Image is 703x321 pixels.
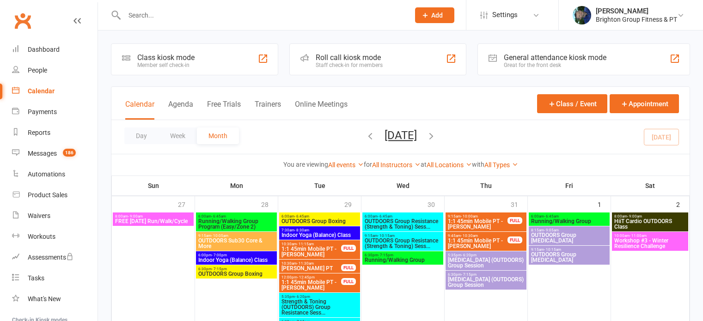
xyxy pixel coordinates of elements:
span: OUTDOORS Group Resistance (Strength & Toning) Sess... [364,218,441,230]
a: People [12,60,98,81]
div: Staff check-in for members [316,62,383,68]
div: Waivers [28,212,50,219]
div: Brighton Group Fitness & PT [596,15,677,24]
span: 8:00am [614,214,687,218]
span: - 10:15am [378,234,395,238]
a: Waivers [12,206,98,226]
span: - 9:00am [128,214,143,218]
span: - 10:30am [461,234,478,238]
span: OUTDOORS Group [MEDICAL_DATA] [531,252,608,263]
span: Workshop #3 - Winter Resilience Challenge [614,238,687,249]
img: thumb_image1560898922.png [573,6,591,24]
a: Dashboard [12,39,98,60]
span: 9:15am [364,234,441,238]
div: FULL [341,278,356,285]
span: 9:45am [447,234,508,238]
span: 1:1 45min Mobile PT - [PERSON_NAME] [281,246,342,257]
span: - 7:15pm [461,273,477,277]
span: 1:1 45min Mobile PT - [PERSON_NAME] [447,218,508,230]
span: - 10:00am [461,214,478,218]
div: 30 [428,196,444,212]
strong: at [421,161,427,168]
span: 6:30pm [447,273,525,277]
div: What's New [28,295,61,303]
div: Class kiosk mode [137,53,195,62]
div: Tasks [28,274,44,282]
a: All Locations [427,161,472,169]
button: Day [124,127,159,144]
span: 10:30am [281,261,342,266]
span: 6:00am [364,214,441,218]
span: 1:1 45min Mobile PT - [PERSON_NAME] [281,279,342,291]
span: 9:15am [198,234,275,238]
span: - 10:05am [211,234,228,238]
div: 31 [511,196,527,212]
span: 6:00am [531,214,608,218]
span: 6:00am [198,214,275,218]
div: FULL [341,264,356,271]
div: Reports [28,129,50,136]
div: FULL [507,236,522,243]
span: Running/Walking Group [531,218,608,224]
span: - 7:15pm [212,267,227,271]
strong: for [364,161,372,168]
a: All Types [484,161,518,169]
span: Running/Walking Group Program (Easy/Zone 2) [198,218,275,230]
span: - 11:15am [297,242,314,246]
div: 27 [178,196,195,212]
div: Member self check-in [137,62,195,68]
span: - 12:45pm [297,275,315,279]
span: Settings [492,5,518,25]
span: OUTDOORS Group Boxing [198,271,275,277]
span: FREE [DATE] Run/Walk/Cycle [115,218,192,224]
span: Indoor Yoga (Balance) Class [281,232,358,238]
div: Dashboard [28,46,60,53]
div: Product Sales [28,191,67,199]
span: 6:00am [281,214,358,218]
span: [MEDICAL_DATA] (OUTDOORS) Group Session [447,277,525,288]
span: 6:30pm [364,253,441,257]
div: Messages [28,150,57,157]
span: - 7:00pm [212,253,227,257]
th: Thu [445,176,528,195]
a: Assessments [12,247,98,268]
button: Agenda [168,100,193,120]
span: 5:35pm [281,295,358,299]
a: Product Sales [12,185,98,206]
span: 7:30am [281,228,358,232]
th: Mon [195,176,278,195]
span: 12:00pm [281,275,342,279]
div: 1 [598,196,611,212]
a: Tasks [12,268,98,289]
span: - 6:45am [378,214,392,218]
button: Add [415,7,454,23]
span: - 9:00am [627,214,642,218]
span: - 8:30am [294,228,309,232]
span: 10:30am [281,242,342,246]
span: - 9:05am [544,228,559,232]
span: Running/Walking Group [364,257,441,263]
button: Week [159,127,197,144]
a: What's New [12,289,98,309]
span: 9:15am [447,214,508,218]
a: Messages 186 [12,143,98,164]
a: Payments [12,102,98,122]
span: - 6:20pm [461,253,477,257]
strong: You are viewing [283,161,328,168]
span: Indoor Yoga (Balance) Class [198,257,275,263]
span: [PERSON_NAME] PT [281,266,342,271]
span: 10:00am [614,234,687,238]
button: Free Trials [207,100,241,120]
th: Wed [361,176,445,195]
a: Automations [12,164,98,185]
span: - 7:15pm [378,253,393,257]
div: FULL [341,245,356,252]
span: - 6:45am [211,214,226,218]
div: 28 [261,196,278,212]
button: [DATE] [385,129,417,142]
button: Calendar [125,100,154,120]
span: OUTDOORS Sub30 Core & More [198,238,275,249]
div: 29 [344,196,361,212]
strong: with [472,161,484,168]
span: 6:00pm [198,253,275,257]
